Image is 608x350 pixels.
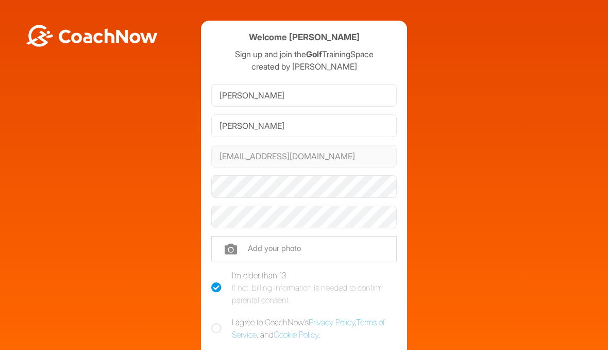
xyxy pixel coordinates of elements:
a: Cookie Policy [274,329,318,340]
input: First Name [211,84,397,107]
h4: Welcome [PERSON_NAME] [249,31,360,44]
label: I agree to CoachNow's , , and . [211,316,397,341]
a: Terms of Service [232,317,385,340]
img: BwLJSsUCoWCh5upNqxVrqldRgqLPVwmV24tXu5FoVAoFEpwwqQ3VIfuoInZCoVCoTD4vwADAC3ZFMkVEQFDAAAAAElFTkSuQmCC [25,25,159,47]
div: If not, billing information is needed to confirm parental consent. [232,281,397,306]
p: created by [PERSON_NAME] [211,60,397,73]
p: Sign up and join the TrainingSpace [211,48,397,60]
strong: Golf [306,49,322,59]
div: I'm older than 13 [232,269,397,306]
a: Privacy Policy [309,317,355,327]
input: Email [211,145,397,168]
input: Last Name [211,114,397,137]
